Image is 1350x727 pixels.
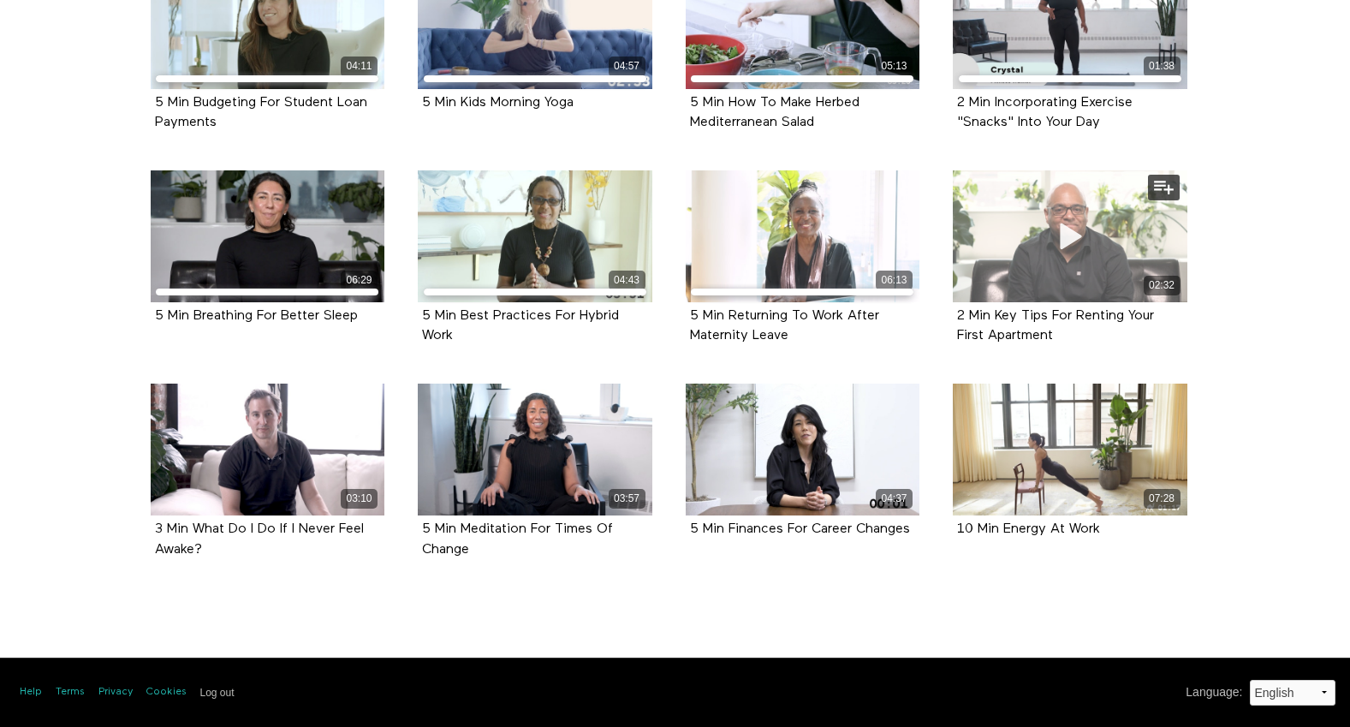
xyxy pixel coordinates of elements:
div: 01:38 [1144,57,1181,76]
a: 5 Min Kids Morning Yoga [422,96,574,109]
strong: 10 Min Energy At Work [957,522,1100,536]
a: 5 Min Finances For Career Changes [690,522,910,535]
div: 06:29 [341,271,378,290]
a: 5 Min Breathing For Better Sleep 06:29 [151,170,385,302]
strong: 5 Min How To Make Herbed Mediterranean Salad [690,96,859,129]
div: 04:57 [609,57,645,76]
div: 04:37 [876,489,913,509]
div: 02:32 [1144,276,1181,295]
a: Cookies [146,685,187,700]
a: 2 Min Key Tips For Renting Your First Apartment [957,309,1154,342]
: 2 Min Incorporating Exercise "Snacks" Into Your Day [957,96,1133,128]
div: 03:10 [341,489,378,509]
a: 10 Min Energy At Work 07:28 [953,384,1187,515]
a: Help [20,685,42,700]
strong: 5 Min Meditation For Times Of Change [422,522,613,556]
a: 5 Min Meditation For Times Of Change [422,522,613,555]
a: 5 Min Budgeting For Student Loan Payments [155,96,367,128]
a: 10 Min Energy At Work [957,522,1100,535]
strong: 5 Min Finances For Career Changes [690,522,910,536]
a: 2 Min Key Tips For Renting Your First Apartment 02:32 [953,170,1187,302]
strong: 5 Min Breathing For Better Sleep [155,309,358,323]
strong: 5 Min Kids Morning Yoga [422,96,574,110]
a: 3 Min What Do I Do If I Never Feel Awake? [155,522,364,555]
div: 07:28 [1144,489,1181,509]
a: Privacy [98,685,133,700]
strong: 2 Min Incorporating Exercise "Snacks" Into Your Day [957,96,1133,129]
div: 04:43 [609,271,645,290]
label: Language : [1186,683,1242,701]
strong: 5 Min Budgeting For Student Loan Payments [155,96,367,129]
a: 5 Min Finances For Career Changes 04:37 [686,384,920,515]
input: Log out [200,687,235,699]
div: 04:11 [341,57,378,76]
a: 3 Min What Do I Do If I Never Feel Awake? 03:10 [151,384,385,515]
strong: 3 Min What Do I Do If I Never Feel Awake? [155,522,364,556]
button: Add to my list [1148,175,1180,200]
a: 5 Min Meditation For Times Of Change 03:57 [418,384,652,515]
a: 5 Min How To Make Herbed Mediterranean Salad [690,96,859,128]
a: 5 Min Breathing For Better Sleep [155,309,358,322]
a: Terms [56,685,85,700]
div: 03:57 [609,489,645,509]
div: 05:13 [876,57,913,76]
a: 5 Min Best Practices For Hybrid Work 04:43 [418,170,652,302]
a: 5 Min Best Practices For Hybrid Work [422,309,619,342]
